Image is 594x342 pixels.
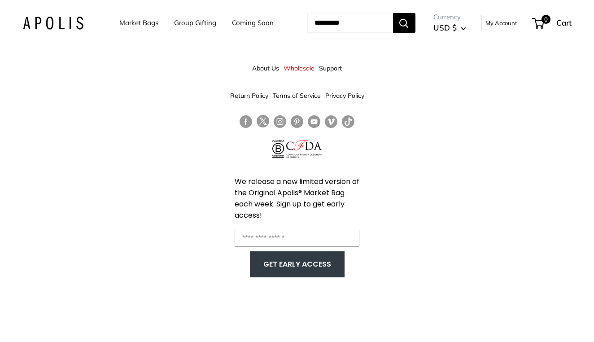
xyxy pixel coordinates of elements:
[485,18,517,28] a: My Account
[252,60,279,76] a: About Us
[393,13,415,33] button: Search
[319,60,342,76] a: Support
[308,115,320,128] a: Follow us on YouTube
[286,140,322,158] img: Council of Fashion Designers of America Member
[273,88,321,104] a: Terms of Service
[235,230,359,247] input: Enter your email
[174,17,216,29] a: Group Gifting
[240,115,252,128] a: Follow us on Facebook
[119,17,158,29] a: Market Bags
[272,140,284,158] img: Certified B Corporation
[232,17,274,29] a: Coming Soon
[433,21,466,35] button: USD $
[274,115,286,128] a: Follow us on Instagram
[259,256,336,273] button: GET EARLY ACCESS
[541,15,550,24] span: 0
[23,17,83,30] img: Apolis
[230,88,268,104] a: Return Policy
[235,176,359,220] span: We release a new limited version of the Original Apolis® Market Bag each week. Sign up to get ear...
[433,23,457,32] span: USD $
[325,88,364,104] a: Privacy Policy
[533,16,572,30] a: 0 Cart
[556,18,572,27] span: Cart
[257,115,269,131] a: Follow us on Twitter
[433,11,466,23] span: Currency
[291,115,303,128] a: Follow us on Pinterest
[284,60,314,76] a: Wholesale
[342,115,354,128] a: Follow us on Tumblr
[307,13,393,33] input: Search...
[325,115,337,128] a: Follow us on Vimeo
